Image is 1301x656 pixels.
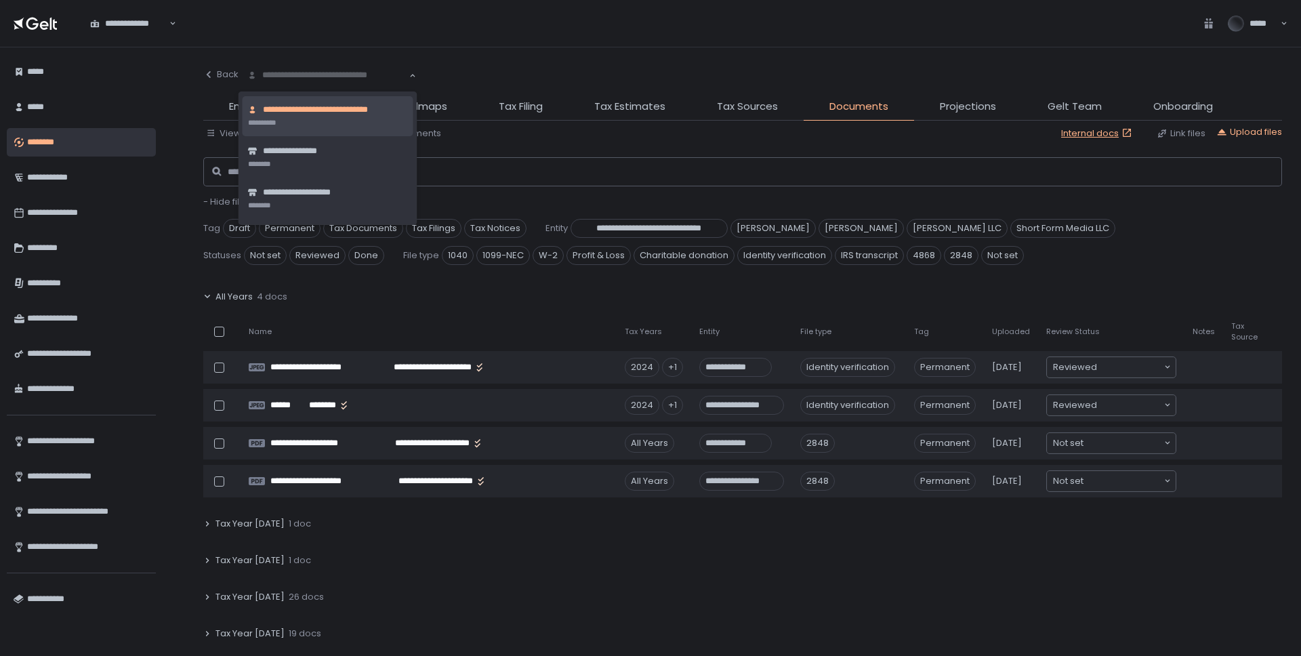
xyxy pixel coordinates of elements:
[800,472,835,491] div: 2848
[247,68,408,82] input: Search for option
[229,99,257,115] span: Entity
[1157,127,1205,140] button: Link files
[323,219,403,238] span: Tax Documents
[289,554,311,567] span: 1 doc
[545,222,568,234] span: Entity
[206,127,300,140] button: View by: Tax years
[914,472,976,491] span: Permanent
[981,246,1024,265] span: Not set
[992,437,1022,449] span: [DATE]
[625,472,674,491] div: All Years
[800,396,895,415] div: Identity verification
[442,246,474,265] span: 1040
[914,358,976,377] span: Permanent
[215,554,285,567] span: Tax Year [DATE]
[914,327,929,337] span: Tag
[1216,126,1282,138] button: Upload files
[1047,433,1176,453] div: Search for option
[944,246,978,265] span: 2848
[819,219,904,238] span: [PERSON_NAME]
[81,9,176,38] div: Search for option
[244,246,287,265] span: Not set
[800,434,835,453] div: 2848
[289,628,321,640] span: 19 docs
[835,246,904,265] span: IRS transcript
[203,196,256,208] button: - Hide filters
[625,327,662,337] span: Tax Years
[800,327,831,337] span: File type
[392,99,447,115] span: Roadmaps
[566,246,631,265] span: Profit & Loss
[203,61,239,88] button: Back
[992,399,1022,411] span: [DATE]
[533,246,564,265] span: W-2
[940,99,996,115] span: Projections
[289,591,324,603] span: 26 docs
[215,291,253,303] span: All Years
[215,628,285,640] span: Tax Year [DATE]
[167,17,168,30] input: Search for option
[737,246,832,265] span: Identity verification
[1047,471,1176,491] div: Search for option
[308,99,340,115] span: To-Do
[289,246,346,265] span: Reviewed
[907,219,1008,238] span: [PERSON_NAME] LLC
[1047,357,1176,377] div: Search for option
[1053,398,1097,412] span: Reviewed
[829,99,888,115] span: Documents
[625,434,674,453] div: All Years
[1231,321,1258,342] span: Tax Source
[1047,395,1176,415] div: Search for option
[907,246,941,265] span: 4868
[625,396,659,415] div: 2024
[464,219,526,238] span: Tax Notices
[259,219,321,238] span: Permanent
[215,518,285,530] span: Tax Year [DATE]
[625,358,659,377] div: 2024
[699,327,720,337] span: Entity
[249,327,272,337] span: Name
[348,246,384,265] span: Done
[203,68,239,81] div: Back
[203,222,220,234] span: Tag
[662,396,683,415] div: +1
[1061,127,1135,140] a: Internal docs
[406,219,461,238] span: Tax Filings
[257,291,287,303] span: 4 docs
[800,358,895,377] div: Identity verification
[992,361,1022,373] span: [DATE]
[634,246,735,265] span: Charitable donation
[476,246,530,265] span: 1099-NEC
[992,475,1022,487] span: [DATE]
[403,249,439,262] span: File type
[203,249,241,262] span: Statuses
[223,219,256,238] span: Draft
[1046,327,1100,337] span: Review Status
[1053,474,1083,488] span: Not set
[914,396,976,415] span: Permanent
[1083,474,1163,488] input: Search for option
[594,99,665,115] span: Tax Estimates
[1083,436,1163,450] input: Search for option
[215,591,285,603] span: Tax Year [DATE]
[1048,99,1102,115] span: Gelt Team
[662,358,683,377] div: +1
[717,99,778,115] span: Tax Sources
[499,99,543,115] span: Tax Filing
[730,219,816,238] span: [PERSON_NAME]
[1193,327,1215,337] span: Notes
[914,434,976,453] span: Permanent
[1053,361,1097,374] span: Reviewed
[1053,436,1083,450] span: Not set
[1010,219,1115,238] span: Short Form Media LLC
[1097,398,1163,412] input: Search for option
[1097,361,1163,374] input: Search for option
[992,327,1030,337] span: Uploaded
[239,61,416,89] div: Search for option
[1153,99,1213,115] span: Onboarding
[203,195,256,208] span: - Hide filters
[289,518,311,530] span: 1 doc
